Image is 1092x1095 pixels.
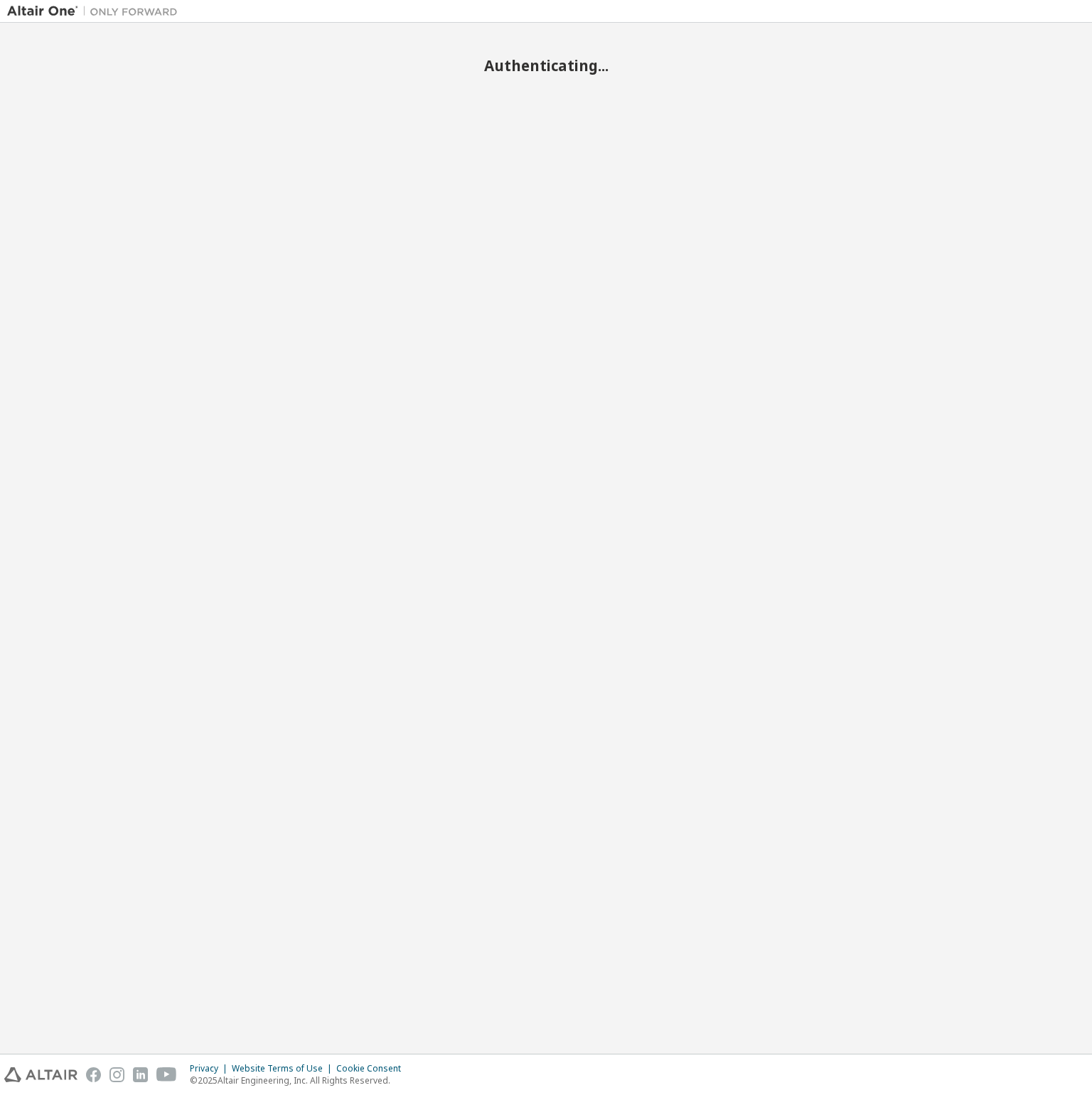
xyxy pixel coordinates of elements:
[7,56,1085,75] h2: Authenticating...
[109,1067,124,1082] img: instagram.svg
[4,1067,77,1082] img: altair_logo.svg
[86,1067,101,1082] img: facebook.svg
[232,1063,336,1074] div: Website Terms of Use
[336,1063,409,1074] div: Cookie Consent
[190,1074,409,1086] p: © 2025 Altair Engineering, Inc. All Rights Reserved.
[133,1067,148,1082] img: linkedin.svg
[190,1063,232,1074] div: Privacy
[7,4,185,18] img: Altair One
[156,1067,177,1082] img: youtube.svg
